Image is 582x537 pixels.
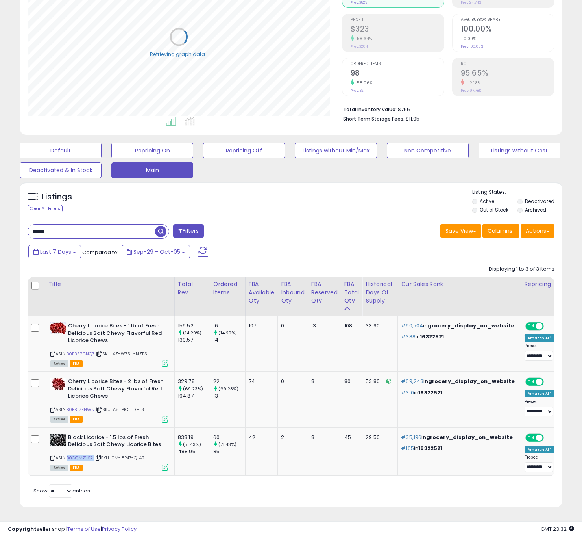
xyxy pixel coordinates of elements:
[67,525,101,533] a: Terms of Use
[183,386,203,392] small: (69.23%)
[479,143,560,158] button: Listings without Cost
[428,377,515,385] span: grocery_display_on_website
[249,378,272,385] div: 74
[526,323,536,330] span: ON
[525,390,555,397] div: Amazon AI *
[521,224,554,238] button: Actions
[213,448,245,455] div: 35
[249,322,272,329] div: 107
[281,434,302,441] div: 2
[440,224,481,238] button: Save View
[40,248,71,256] span: Last 7 Days
[48,280,171,288] div: Title
[8,526,137,533] div: seller snap | |
[351,62,444,66] span: Ordered Items
[461,18,554,22] span: Avg. Buybox Share
[401,444,414,452] span: #165
[366,322,392,329] div: 33.90
[213,280,242,297] div: Ordered Items
[461,36,477,42] small: 0.00%
[343,104,549,113] li: $755
[420,333,444,340] span: 16322521
[525,399,555,416] div: Preset:
[96,351,147,357] span: | SKU: 4Z-W75H-NZE3
[203,143,285,158] button: Repricing Off
[344,322,357,329] div: 108
[401,280,517,288] div: Cur Sales Rank
[50,378,66,390] img: 51pao6YOpuL._SL40_.jpg
[68,322,164,346] b: Cherry Licorice Bites - 1 lb of Fresh Delicious Soft Chewy Flavorful Red Licorice Chews
[178,280,207,297] div: Total Rev.
[351,18,444,22] span: Profit
[525,206,546,213] label: Archived
[525,198,554,204] label: Deactivated
[401,389,414,396] span: #310
[33,487,90,494] span: Show: entries
[28,245,81,258] button: Last 7 Days
[50,434,168,470] div: ASIN:
[406,115,419,123] span: $11.95
[542,323,555,330] span: OFF
[418,389,442,396] span: 16322521
[525,455,555,472] div: Preset:
[401,378,515,385] p: in
[401,322,515,329] p: in
[70,465,83,471] span: FBA
[8,525,37,533] strong: Copyright
[249,434,272,441] div: 42
[50,465,68,471] span: All listings currently available for purchase on Amazon
[68,378,164,402] b: Cherry Licorice Bites - 2 lbs of Fresh Delicious Soft Chewy Flavorful Red Licorice Chews
[281,280,305,305] div: FBA inbound Qty
[82,249,118,256] span: Compared to:
[178,448,210,455] div: 488.95
[343,106,397,113] b: Total Inventory Value:
[20,143,102,158] button: Default
[133,248,180,256] span: Sep-29 - Oct-05
[96,406,144,413] span: | SKU: A8-P1CL-DHL3
[401,389,515,396] p: in
[50,434,66,446] img: 41pdD+feIXL._SL40_.jpg
[426,433,513,441] span: grocery_display_on_website
[480,198,494,204] label: Active
[461,69,554,79] h2: 95.65%
[351,24,444,35] h2: $323
[183,330,201,336] small: (14.29%)
[281,378,302,385] div: 0
[178,434,210,441] div: 838.19
[50,360,68,367] span: All listings currently available for purchase on Amazon
[178,336,210,344] div: 139.57
[178,322,210,329] div: 159.52
[20,162,102,178] button: Deactivated & In Stock
[354,80,373,86] small: 58.06%
[213,336,245,344] div: 14
[281,322,302,329] div: 0
[526,379,536,385] span: ON
[311,434,335,441] div: 8
[525,446,555,453] div: Amazon AI *
[464,80,481,86] small: -2.18%
[366,378,392,385] div: 53.80
[213,322,245,329] div: 16
[249,280,274,305] div: FBA Available Qty
[354,36,372,42] small: 58.64%
[480,206,508,213] label: Out of Stock
[50,322,66,334] img: 41JSLnAh6qL._SL40_.jpg
[67,406,95,413] a: B0FBT7KNWN
[218,441,236,448] small: (71.43%)
[428,322,515,329] span: grocery_display_on_website
[344,434,357,441] div: 45
[111,143,193,158] button: Repricing On
[387,143,469,158] button: Non Competitive
[218,330,237,336] small: (14.29%)
[541,525,574,533] span: 2025-10-13 23:32 GMT
[311,378,335,385] div: 8
[472,189,562,196] p: Listing States:
[461,62,554,66] span: ROI
[525,343,555,360] div: Preset:
[122,245,190,258] button: Sep-29 - Oct-05
[401,333,515,340] p: in
[461,88,481,93] small: Prev: 97.78%
[50,416,68,423] span: All listings currently available for purchase on Amazon
[213,378,245,385] div: 22
[344,280,359,305] div: FBA Total Qty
